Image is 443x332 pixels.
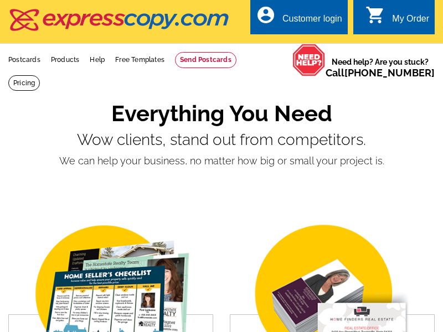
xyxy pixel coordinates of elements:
a: Free Templates [115,56,164,64]
img: help [292,44,326,76]
div: My Order [392,14,429,29]
a: Products [51,56,80,64]
p: We can help your business, no matter how big or small your project is. [8,153,435,168]
a: Postcards [8,56,40,64]
span: Call [326,67,435,79]
a: [PHONE_NUMBER] [344,67,435,79]
a: shopping_cart My Order [365,12,429,26]
a: Help [90,56,105,64]
i: account_circle [256,5,276,25]
span: Need help? Are you stuck? [326,56,435,79]
a: account_circle Customer login [256,12,342,26]
h1: Everything You Need [8,100,435,127]
p: Wow clients, stand out from competitors. [8,131,435,149]
i: shopping_cart [365,5,385,25]
div: Customer login [282,14,342,29]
